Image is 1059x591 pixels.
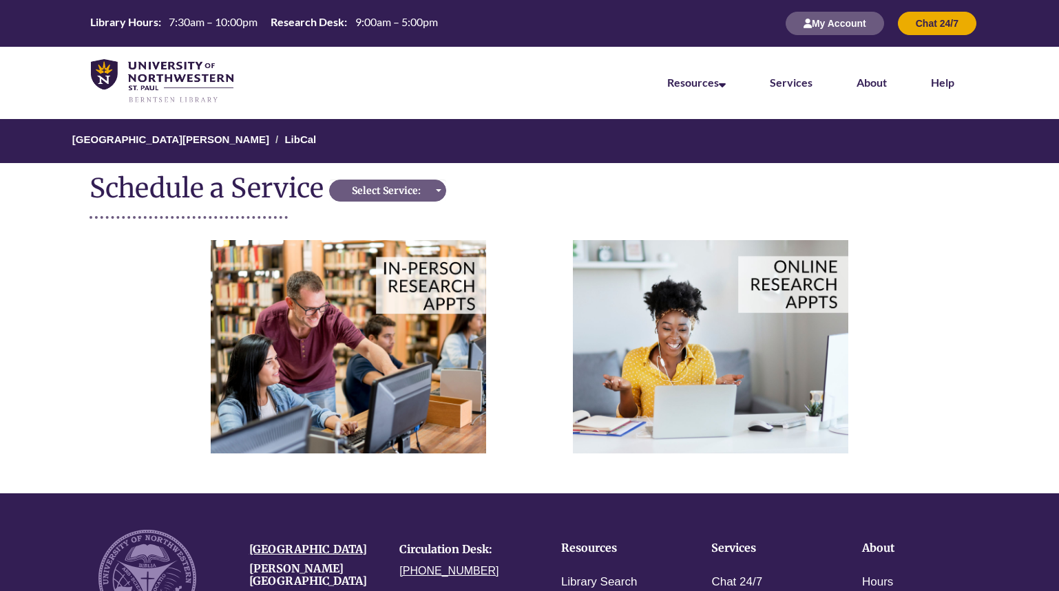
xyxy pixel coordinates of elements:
th: Library Hours: [85,14,163,30]
a: Help [931,76,954,89]
a: My Account [786,17,884,29]
button: Select Service: [329,180,446,202]
a: [PHONE_NUMBER] [399,565,499,577]
a: [GEOGRAPHIC_DATA][PERSON_NAME] [72,133,269,145]
a: [GEOGRAPHIC_DATA] [249,542,367,556]
span: 7:30am – 10:00pm [169,15,258,28]
a: Resources [667,76,726,89]
img: Online Appointments [573,240,848,453]
a: About [857,76,887,89]
img: In person Appointments [211,240,486,453]
img: UNWSP Library Logo [91,59,233,105]
button: Chat 24/7 [898,12,976,35]
h4: Resources [561,542,669,555]
a: LibCal [284,133,316,145]
button: My Account [786,12,884,35]
h4: [PERSON_NAME][GEOGRAPHIC_DATA] [249,563,379,587]
th: Research Desk: [265,14,349,30]
h4: Services [711,542,819,555]
table: Hours Today [85,14,443,31]
h4: Circulation Desk: [399,544,529,556]
span: 9:00am – 5:00pm [355,15,438,28]
div: Select Service: [333,184,439,197]
nav: Breadcrumb [90,119,969,163]
a: Services [770,76,812,89]
a: Chat 24/7 [898,17,976,29]
div: Schedule a Service [90,173,329,202]
a: Hours Today [85,14,443,32]
h4: About [862,542,970,555]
